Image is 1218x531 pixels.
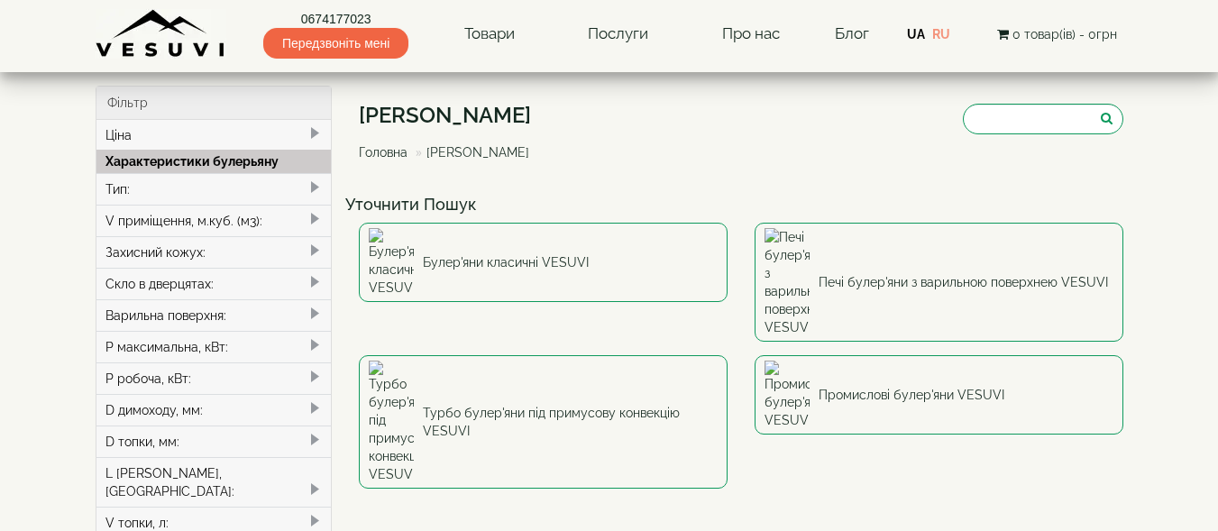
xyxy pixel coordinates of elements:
[755,223,1123,342] a: Печі булер'яни з варильною поверхнею VESUVI Печі булер'яни з варильною поверхнею VESUVI
[345,196,1137,214] h4: Уточнити Пошук
[96,268,332,299] div: Скло в дверцятах:
[765,228,810,336] img: Печі булер'яни з варильною поверхнею VESUVI
[96,457,332,507] div: L [PERSON_NAME], [GEOGRAPHIC_DATA]:
[96,236,332,268] div: Захисний кожух:
[835,24,869,42] a: Блог
[96,362,332,394] div: P робоча, кВт:
[96,331,332,362] div: P максимальна, кВт:
[907,27,925,41] a: UA
[263,10,408,28] a: 0674177023
[263,28,408,59] span: Передзвоніть мені
[446,14,533,55] a: Товари
[359,223,728,302] a: Булер'яни класичні VESUVI Булер'яни класичні VESUVI
[932,27,950,41] a: RU
[359,355,728,489] a: Турбо булер'яни під примусову конвекцію VESUVI Турбо булер'яни під примусову конвекцію VESUVI
[570,14,666,55] a: Послуги
[96,9,226,59] img: Завод VESUVI
[765,361,810,429] img: Промислові булер'яни VESUVI
[96,173,332,205] div: Тип:
[359,104,543,127] h1: [PERSON_NAME]
[369,361,414,483] img: Турбо булер'яни під примусову конвекцію VESUVI
[96,150,332,173] div: Характеристики булерьяну
[96,87,332,120] div: Фільтр
[359,145,408,160] a: Головна
[1012,27,1117,41] span: 0 товар(ів) - 0грн
[755,355,1123,435] a: Промислові булер'яни VESUVI Промислові булер'яни VESUVI
[369,228,414,297] img: Булер'яни класичні VESUVI
[411,143,529,161] li: [PERSON_NAME]
[992,24,1122,44] button: 0 товар(ів) - 0грн
[96,120,332,151] div: Ціна
[704,14,798,55] a: Про нас
[96,394,332,426] div: D димоходу, мм:
[96,299,332,331] div: Варильна поверхня:
[96,426,332,457] div: D топки, мм:
[96,205,332,236] div: V приміщення, м.куб. (м3):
